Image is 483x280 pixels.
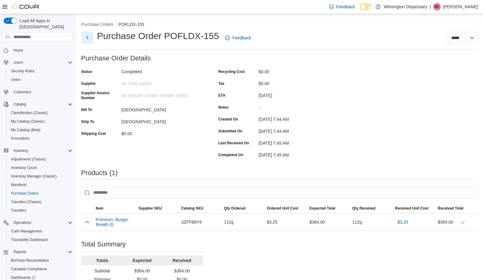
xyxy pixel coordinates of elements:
button: Security Roles [6,67,75,75]
span: Home [13,48,23,53]
span: Adjustments (Classic) [11,157,46,162]
div: [GEOGRAPHIC_DATA] [121,117,203,124]
a: BioTrack Reconciliation [9,257,52,264]
div: [DATE] 7:45 AM [259,150,340,157]
span: Transfers [9,207,73,214]
a: Cash Management [9,228,44,235]
a: Feedback [327,1,357,13]
button: Catalog [1,100,75,109]
a: Adjustments (Classic) [9,156,49,163]
label: Status [81,69,92,74]
button: Customers [1,88,75,96]
a: Manifests [9,181,29,188]
span: Received Unit Cost [395,206,428,211]
button: Inventory [11,147,31,154]
button: Reports [1,248,75,256]
button: Received Unit Cost [393,203,435,213]
div: [DATE] 7:44 AM [259,126,340,134]
label: Shipping Cost [81,131,106,136]
span: Inventory Manager (Classic) [9,173,73,180]
button: Purchase Orders [81,22,113,27]
a: Security Roles [9,67,37,75]
span: Received Total [438,206,463,211]
button: Inventory [1,146,75,155]
span: Users [11,77,20,82]
a: My Catalog (Beta) [9,126,43,134]
a: My Catalog (Classic) [9,118,47,125]
span: Purchase Orders [11,191,39,196]
div: [DATE] 7:44 AM [259,114,340,122]
span: My Catalog (Beta) [9,126,73,134]
span: Users [13,60,23,65]
button: Item [93,203,136,213]
span: Cash Management [11,229,42,234]
button: Supplier SKU [136,203,179,213]
button: Manifests [6,181,75,189]
button: Catalog SKU [179,203,221,213]
span: Canadian Compliance [11,267,47,271]
span: Reports [11,248,73,256]
a: Purchase Orders [9,190,41,197]
span: Classification (Classic) [9,109,73,117]
button: My Catalog (Classic) [6,117,75,126]
span: Promotions [11,136,30,141]
a: Transfers (Classic) [9,198,44,206]
button: POFLDX-155 [119,22,144,27]
div: $3.25 [264,216,307,228]
span: Qty Received [352,206,375,211]
a: Transfers [9,207,29,214]
span: Promotions [9,135,73,142]
label: Ship To [81,119,94,124]
button: Classification (Classic) [6,109,75,117]
span: Users [11,59,73,66]
button: Cash Management [6,227,75,235]
button: Transfers (Classic) [6,198,75,206]
div: No State added [121,79,203,86]
span: Transfers (Classic) [11,199,41,204]
span: Reports [13,249,26,254]
a: Customers [11,88,34,96]
div: [DATE] [259,91,340,98]
button: Traceabilty Dashboard [6,235,75,244]
button: BioTrack Reconciliation [6,256,75,265]
a: Traceabilty Dashboard [9,236,50,243]
span: Inventory Count [9,164,73,171]
h3: Products (1) [81,169,118,177]
div: $0.00 [121,129,203,136]
span: Manifests [9,181,73,188]
div: Ben Erichsen [433,3,441,10]
button: Transfers [6,206,75,215]
label: Completed On [218,153,243,157]
button: Received Total [435,203,478,213]
h3: Total Summary [81,241,126,248]
button: Operations [11,219,34,226]
div: $364.00 [438,218,476,226]
a: Inventory Count [9,164,39,171]
button: Catalog [11,101,28,108]
p: | [430,3,431,10]
span: My Catalog (Beta) [11,127,41,132]
button: Premium: Burger Breath (I) [96,217,134,227]
span: Supplier SKU [138,206,162,211]
div: 112g [350,216,392,228]
div: $0.00 [259,79,340,86]
span: Inventory [13,148,28,153]
span: Customers [11,88,73,96]
button: My Catalog (Beta) [6,126,75,134]
label: Submitted On [218,129,242,134]
button: Users [11,59,25,66]
span: BioTrack Reconciliation [11,258,49,263]
button: Home [1,46,75,55]
div: $364.00 [307,216,350,228]
a: Classification (Classic) [9,109,50,117]
div: - [259,102,340,110]
label: Notes [218,105,228,110]
p: Totals [84,257,121,264]
label: Created On [218,117,238,122]
span: Transfers [11,208,26,213]
p: $364.00 [123,268,161,274]
span: Adjustments (Classic) [9,156,73,163]
span: Home [11,46,73,54]
span: My Catalog (Classic) [11,119,45,124]
p: Expected [123,257,161,264]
